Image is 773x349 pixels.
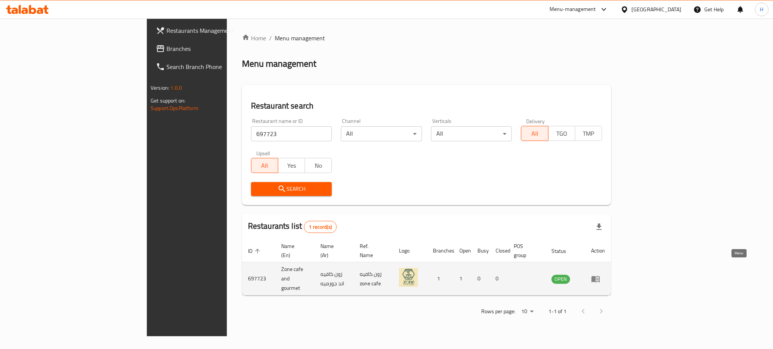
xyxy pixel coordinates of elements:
th: Busy [471,239,490,262]
div: [GEOGRAPHIC_DATA] [631,5,681,14]
div: Export file [590,218,608,236]
td: زون كافيه اند جورميه [314,262,354,295]
span: Menu management [275,34,325,43]
th: Action [585,239,611,262]
button: Yes [278,158,305,173]
button: Search [251,182,332,196]
span: Name (En) [281,242,305,260]
span: Yes [281,160,302,171]
th: Branches [427,239,453,262]
div: Total records count [304,221,337,233]
button: All [251,158,278,173]
input: Search for restaurant name or ID.. [251,126,332,141]
span: Name (Ar) [320,242,345,260]
div: Rows per page: [518,306,536,317]
button: No [305,158,332,173]
table: enhanced table [242,239,611,295]
td: 0 [471,262,490,295]
span: 1 record(s) [304,223,336,231]
span: POS group [514,242,536,260]
span: TGO [551,128,572,139]
label: Delivery [526,118,545,124]
span: ID [248,246,262,256]
nav: breadcrumb [242,34,611,43]
button: TGO [548,126,575,141]
div: Menu-management [550,5,596,14]
span: 1.0.0 [170,83,182,93]
span: Status [551,246,576,256]
span: Restaurants Management [166,26,270,35]
span: Version: [151,83,169,93]
label: Upsell [256,150,270,156]
span: OPEN [551,275,570,283]
span: No [308,160,329,171]
span: TMP [578,128,599,139]
span: Search Branch Phone [166,62,270,71]
span: Branches [166,44,270,53]
span: Ref. Name [360,242,384,260]
span: H [760,5,763,14]
a: Restaurants Management [150,21,276,40]
button: TMP [575,126,602,141]
td: 0 [490,262,508,295]
p: Rows per page: [481,307,515,316]
button: All [521,126,548,141]
a: Search Branch Phone [150,58,276,76]
th: Open [453,239,471,262]
td: Zone cafe and gourmet [275,262,314,295]
h2: Restaurant search [251,100,602,112]
div: All [341,126,422,141]
span: All [524,128,545,139]
span: Search [257,184,326,194]
span: Get support on: [151,96,185,106]
td: زون كافيه zone cafe [354,262,393,295]
a: Branches [150,40,276,58]
td: 1 [453,262,471,295]
p: 1-1 of 1 [548,307,567,316]
th: Logo [393,239,427,262]
span: All [254,160,275,171]
th: Closed [490,239,508,262]
div: All [431,126,512,141]
h2: Menu management [242,58,316,70]
img: Zone cafe and gourmet [399,268,418,287]
a: Support.OpsPlatform [151,103,199,113]
td: 1 [427,262,453,295]
h2: Restaurants list [248,220,337,233]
